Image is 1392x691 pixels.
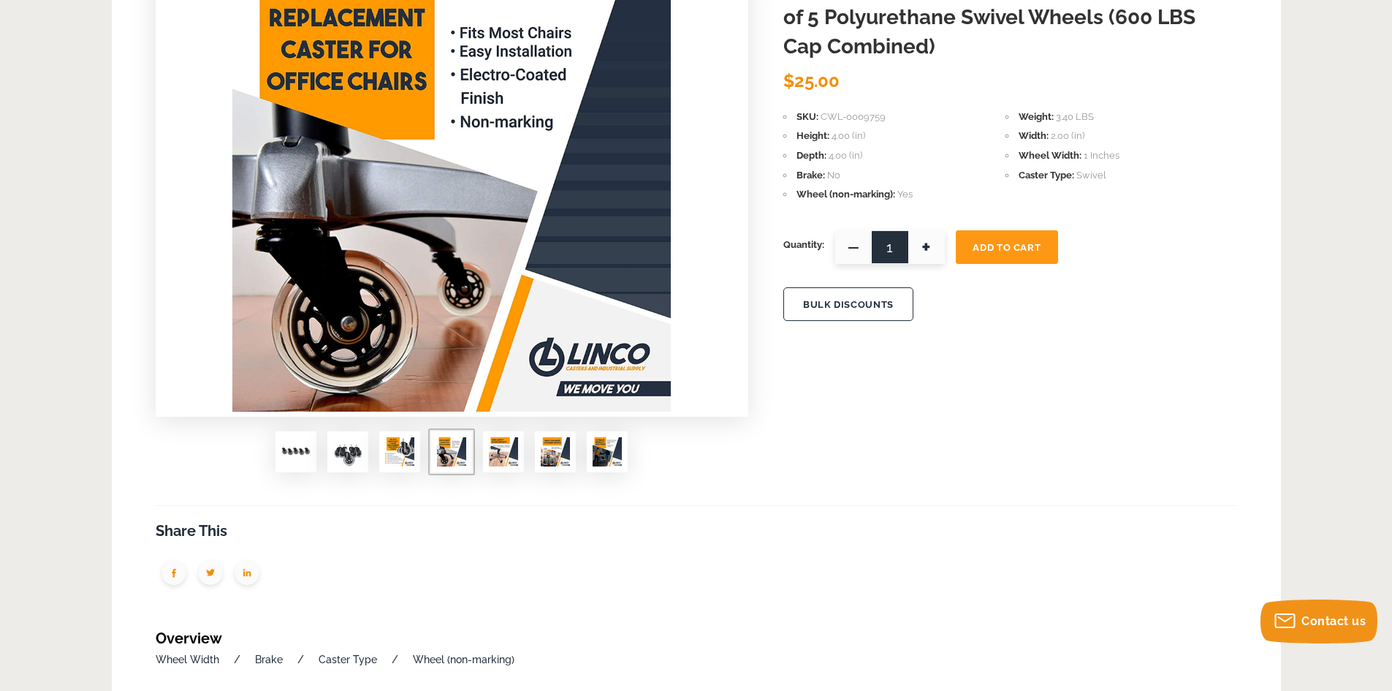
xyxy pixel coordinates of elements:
[156,521,1237,542] h3: Share This
[1019,150,1081,161] span: Wheel Width
[437,437,466,467] img: LINCO Heavy Duty Office Chair Casters 3" - Set of 5 Polyurethane Swivel Wheels (600 LBS Cap Combi...
[827,170,840,181] span: No
[783,287,913,321] button: BULK DISCOUNTS
[1019,111,1054,122] span: Weight
[796,150,826,161] span: Depth
[796,130,829,141] span: Height
[1019,130,1049,141] span: Width
[319,654,377,665] a: Caster Type
[413,654,514,665] a: Wheel (non-marking)
[156,630,222,647] a: Overview
[255,654,283,665] a: Brake
[1260,600,1377,643] button: Contact us
[1084,150,1119,161] span: 1 Inches
[783,230,824,260] span: Quantity
[333,437,362,467] img: LINCO Heavy Duty Office Chair Casters 3" - Set of 5 Polyurethane Swivel Wheels (600 LBS Cap Combi...
[385,437,414,467] img: LINCO Heavy Duty Office Chair Casters 3" - Set of 5 Polyurethane Swivel Wheels (600 LBS Cap Combi...
[783,70,840,91] span: $25.00
[835,230,872,264] span: —
[1019,170,1074,181] span: Caster Type
[796,111,818,122] span: SKU
[392,654,398,665] a: /
[541,437,570,467] img: LINCO Heavy Duty Office Chair Casters 3" - Set of 5 Polyurethane Swivel Wheels (600 LBS Cap Combi...
[192,556,229,593] img: group-1949.png
[489,437,518,467] img: LINCO Heavy Duty Office Chair Casters 3" - Set of 5 Polyurethane Swivel Wheels (600 LBS Cap Combi...
[973,242,1041,253] span: Add To Cart
[956,230,1058,264] button: Add To Cart
[593,437,622,467] img: LINCO Heavy Duty Office Chair Casters 3" - Set of 5 Polyurethane Swivel Wheels (600 LBS Cap Combi...
[832,130,865,141] span: 4.00 (in)
[156,556,192,593] img: group-1950.png
[897,189,913,200] span: Yes
[1076,170,1106,181] span: Swivel
[1051,130,1084,141] span: 2.00 (in)
[234,654,240,665] a: /
[1056,111,1094,122] span: 3.40 LBS
[829,150,862,161] span: 4.00 (in)
[229,556,265,593] img: group-1951.png
[796,189,895,200] span: Wheel (non-marking)
[908,230,945,264] span: +
[156,654,219,665] a: Wheel Width
[1301,614,1366,628] span: Contact us
[821,111,886,122] span: CWL-0009759
[281,437,311,467] img: LINCO Heavy Duty Office Chair Casters 3" - Set of 5 Polyurethane Swivel Wheels (600 LBS Cap Combi...
[297,654,304,665] a: /
[796,170,825,181] span: Brake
